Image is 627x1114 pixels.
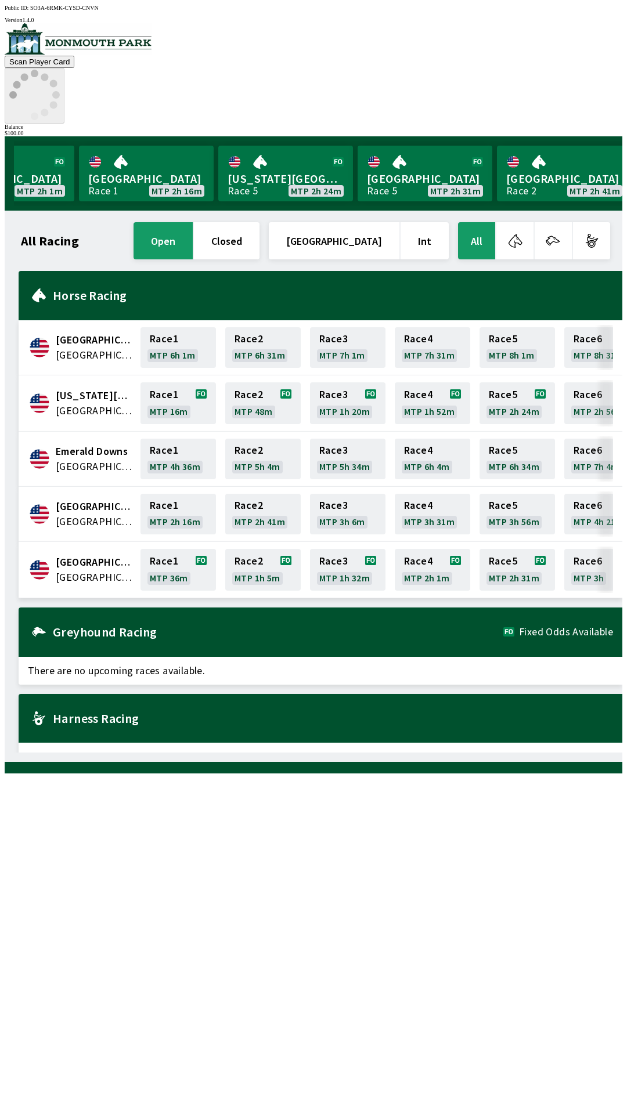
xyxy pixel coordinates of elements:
[506,171,622,186] span: [GEOGRAPHIC_DATA]
[53,714,613,723] h2: Harness Racing
[21,236,79,245] h1: All Racing
[404,407,455,416] span: MTP 1h 52m
[319,446,348,455] span: Race 3
[235,501,263,510] span: Race 2
[489,407,539,416] span: MTP 2h 24m
[395,549,470,591] a: Race4MTP 2h 1m
[574,556,602,566] span: Race 6
[395,494,470,534] a: Race4MTP 3h 31m
[5,23,152,55] img: venue logo
[79,146,214,201] a: [GEOGRAPHIC_DATA]Race 1MTP 2h 16m
[235,462,280,471] span: MTP 5h 4m
[228,186,258,196] div: Race 5
[574,350,624,360] span: MTP 8h 31m
[430,186,481,196] span: MTP 2h 31m
[574,407,624,416] span: MTP 2h 56m
[574,501,602,510] span: Race 6
[140,439,216,479] a: Race1MTP 4h 36m
[56,499,134,514] span: Fairmount Park
[150,517,200,526] span: MTP 2h 16m
[56,388,134,403] span: Delaware Park
[56,514,134,529] span: United States
[150,556,178,566] span: Race 1
[56,459,134,474] span: United States
[319,462,370,471] span: MTP 5h 34m
[404,517,455,526] span: MTP 3h 31m
[310,327,385,368] a: Race3MTP 7h 1m
[319,517,365,526] span: MTP 3h 6m
[480,382,555,424] a: Race5MTP 2h 24m
[56,332,134,348] span: Canterbury Park
[19,743,622,771] span: There are no upcoming races available.
[506,186,536,196] div: Race 2
[310,439,385,479] a: Race3MTP 5h 34m
[480,439,555,479] a: Race5MTP 6h 34m
[134,222,193,259] button: open
[489,501,517,510] span: Race 5
[480,494,555,534] a: Race5MTP 3h 56m
[235,517,285,526] span: MTP 2h 41m
[56,444,134,459] span: Emerald Downs
[53,291,613,300] h2: Horse Racing
[225,494,301,534] a: Race2MTP 2h 41m
[150,334,178,343] span: Race 1
[235,556,263,566] span: Race 2
[404,390,433,399] span: Race 4
[150,573,188,583] span: MTP 36m
[319,390,348,399] span: Race 3
[225,439,301,479] a: Race2MTP 5h 4m
[319,573,370,583] span: MTP 1h 32m
[310,549,385,591] a: Race3MTP 1h 32m
[367,171,483,186] span: [GEOGRAPHIC_DATA]
[319,334,348,343] span: Race 3
[458,222,495,259] button: All
[310,494,385,534] a: Race3MTP 3h 6m
[269,222,399,259] button: [GEOGRAPHIC_DATA]
[56,403,134,418] span: United States
[489,517,539,526] span: MTP 3h 56m
[574,517,624,526] span: MTP 4h 21m
[310,382,385,424] a: Race3MTP 1h 20m
[194,222,260,259] button: closed
[225,327,301,368] a: Race2MTP 6h 31m
[574,334,602,343] span: Race 6
[404,462,450,471] span: MTP 6h 4m
[489,390,517,399] span: Race 5
[235,573,280,583] span: MTP 1h 5m
[150,350,196,360] span: MTP 6h 1m
[56,570,134,585] span: United States
[404,350,455,360] span: MTP 7h 31m
[489,334,517,343] span: Race 5
[489,462,539,471] span: MTP 6h 34m
[152,186,202,196] span: MTP 2h 16m
[291,186,341,196] span: MTP 2h 24m
[150,501,178,510] span: Race 1
[319,501,348,510] span: Race 3
[235,407,273,416] span: MTP 48m
[235,446,263,455] span: Race 2
[404,573,450,583] span: MTP 2h 1m
[574,573,604,583] span: MTP 3h
[401,222,449,259] button: Int
[574,390,602,399] span: Race 6
[225,382,301,424] a: Race2MTP 48m
[228,171,344,186] span: [US_STATE][GEOGRAPHIC_DATA]
[19,657,622,685] span: There are no upcoming races available.
[319,350,365,360] span: MTP 7h 1m
[574,462,619,471] span: MTP 7h 4m
[56,348,134,363] span: United States
[489,446,517,455] span: Race 5
[150,446,178,455] span: Race 1
[574,446,602,455] span: Race 6
[367,186,397,196] div: Race 5
[319,407,370,416] span: MTP 1h 20m
[140,549,216,591] a: Race1MTP 36m
[404,556,433,566] span: Race 4
[225,549,301,591] a: Race2MTP 1h 5m
[358,146,492,201] a: [GEOGRAPHIC_DATA]Race 5MTP 2h 31m
[489,350,535,360] span: MTP 8h 1m
[480,549,555,591] a: Race5MTP 2h 31m
[5,124,622,130] div: Balance
[404,501,433,510] span: Race 4
[5,130,622,136] div: $ 100.00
